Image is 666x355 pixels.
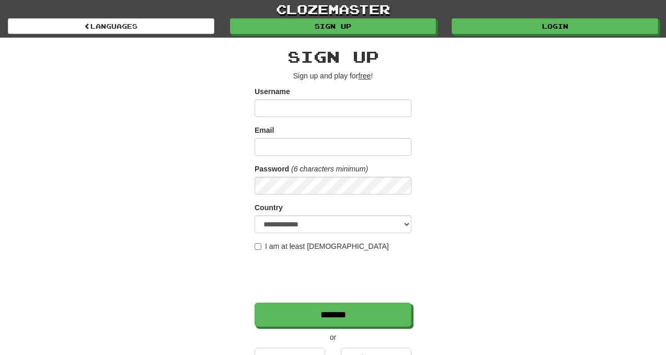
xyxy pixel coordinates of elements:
a: Login [452,18,658,34]
em: (6 characters minimum) [291,165,368,173]
h2: Sign up [255,48,411,65]
p: or [255,332,411,342]
label: I am at least [DEMOGRAPHIC_DATA] [255,241,389,251]
label: Email [255,125,274,135]
p: Sign up and play for ! [255,71,411,81]
a: Languages [8,18,214,34]
iframe: reCAPTCHA [255,257,414,297]
label: Username [255,86,290,97]
label: Country [255,202,283,213]
input: I am at least [DEMOGRAPHIC_DATA] [255,243,261,250]
label: Password [255,164,289,174]
a: Sign up [230,18,437,34]
u: free [358,72,371,80]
